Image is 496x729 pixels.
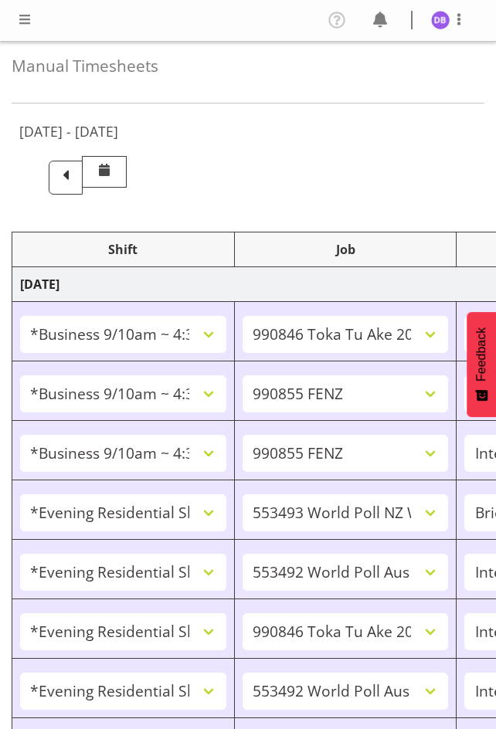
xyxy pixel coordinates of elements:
div: Job [243,240,449,259]
button: Feedback - Show survey [467,312,496,417]
h4: Manual Timesheets [12,57,484,75]
span: Feedback [474,327,488,381]
div: Shift [20,240,226,259]
h5: [DATE] - [DATE] [19,123,118,140]
img: dawn-belshaw1857.jpg [431,11,450,29]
